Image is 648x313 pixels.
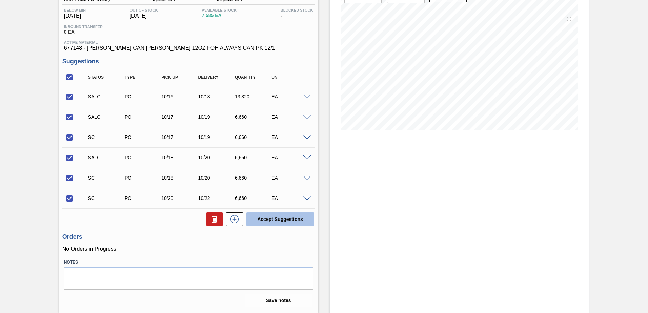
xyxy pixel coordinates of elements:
div: Quantity [233,75,274,80]
div: 10/18/2025 [197,94,238,99]
span: Out Of Stock [130,8,158,12]
div: 10/19/2025 [197,114,238,120]
span: [DATE] [130,13,158,19]
div: Accept Suggestions [243,212,315,227]
div: Purchase order [123,114,164,120]
span: Blocked Stock [281,8,313,12]
div: UN [270,75,311,80]
div: Suggestion Created [86,175,127,181]
span: 677148 - [PERSON_NAME] CAN [PERSON_NAME] 12OZ FOH ALWAYS CAN PK 12/1 [64,45,313,51]
div: EA [270,94,311,99]
div: 10/18/2025 [160,155,201,160]
div: 10/20/2025 [197,175,238,181]
span: [DATE] [64,13,86,19]
div: EA [270,195,311,201]
div: - [279,8,315,19]
div: 10/16/2025 [160,94,201,99]
div: Delivery [197,75,238,80]
div: Suggestion Awaiting Load Composition [86,94,127,99]
div: EA [270,155,311,160]
h3: Orders [62,233,315,241]
span: Active Material [64,40,313,44]
div: 6,660 [233,114,274,120]
div: 6,660 [233,175,274,181]
div: 6,660 [233,195,274,201]
div: Purchase order [123,155,164,160]
div: Delete Suggestions [203,212,223,226]
div: Suggestion Awaiting Load Composition [86,114,127,120]
div: 10/19/2025 [197,134,238,140]
button: Save notes [245,294,312,307]
div: Purchase order [123,195,164,201]
span: Below Min [64,8,86,12]
div: 6,660 [233,155,274,160]
div: EA [270,175,311,181]
div: 10/18/2025 [160,175,201,181]
div: Purchase order [123,94,164,99]
div: Suggestion Created [86,195,127,201]
span: 0 EA [64,29,103,35]
div: EA [270,114,311,120]
div: Suggestion Awaiting Load Composition [86,155,127,160]
div: 10/20/2025 [197,155,238,160]
div: Pick up [160,75,201,80]
div: 6,660 [233,134,274,140]
div: Suggestion Created [86,134,127,140]
div: Purchase order [123,175,164,181]
div: EA [270,134,311,140]
h3: Suggestions [62,58,315,65]
p: No Orders in Progress [62,246,315,252]
div: New suggestion [223,212,243,226]
div: 10/20/2025 [160,195,201,201]
span: Available Stock [202,8,237,12]
div: Type [123,75,164,80]
div: Purchase order [123,134,164,140]
label: Notes [64,257,313,267]
span: Inbound Transfer [64,25,103,29]
div: 10/17/2025 [160,134,201,140]
div: 10/22/2025 [197,195,238,201]
span: 7,585 EA [202,13,237,18]
div: 10/17/2025 [160,114,201,120]
div: 13,320 [233,94,274,99]
button: Accept Suggestions [246,212,314,226]
div: Status [86,75,127,80]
